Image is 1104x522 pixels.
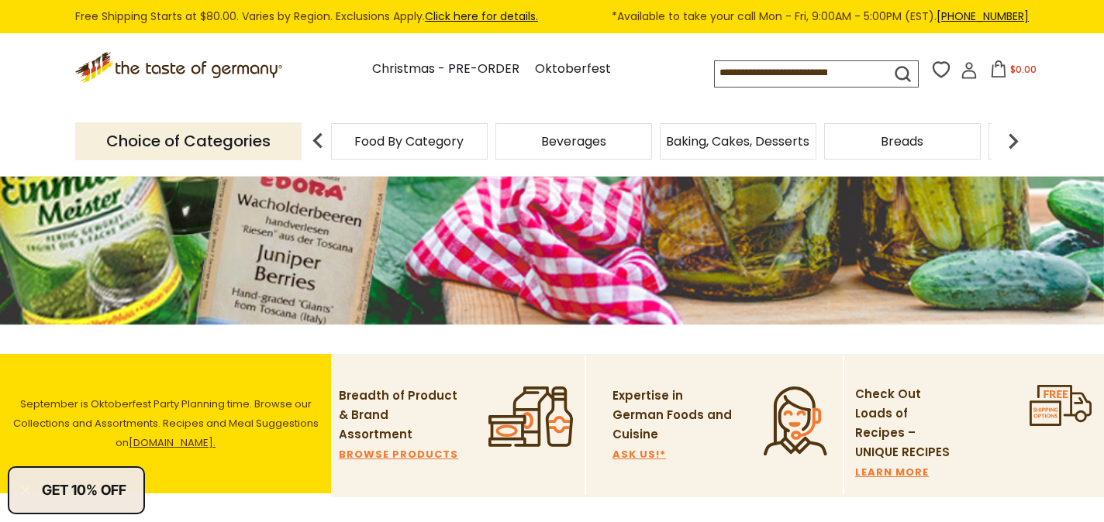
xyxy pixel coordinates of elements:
[937,9,1029,24] a: [PHONE_NUMBER]
[981,60,1047,84] button: $0.00
[372,59,519,80] a: Christmas - PRE-ORDER
[339,450,458,459] a: BROWSE PRODUCTS
[1010,63,1037,76] span: $0.00
[302,125,333,156] img: previous arrow
[425,9,538,24] a: Click here for details.
[129,435,216,450] a: [DOMAIN_NAME].
[855,385,960,462] p: Check Out Loads of Recipes – UNIQUE RECIPES
[666,136,809,147] a: Baking, Cakes, Desserts
[612,386,733,445] p: Expertise in German Foods and Cuisine
[998,125,1029,156] img: next arrow
[855,468,929,477] a: LEARN MORE
[535,59,611,80] a: Oktoberfest
[75,122,302,160] p: Choice of Categories
[354,136,464,147] a: Food By Category
[612,8,1029,26] span: *Available to take your call Mon - Fri, 9:00AM - 5:00PM (EST).
[612,450,666,459] a: ASK US!*
[541,136,606,147] a: Beverages
[881,136,923,147] a: Breads
[339,386,459,445] p: Breadth of Product & Brand Assortment
[75,8,1029,26] div: Free Shipping Starts at $80.00. Varies by Region. Exclusions Apply.
[13,397,319,450] span: September is Oktoberfest Party Planning time. Browse our Collections and Assortments. Recipes and...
